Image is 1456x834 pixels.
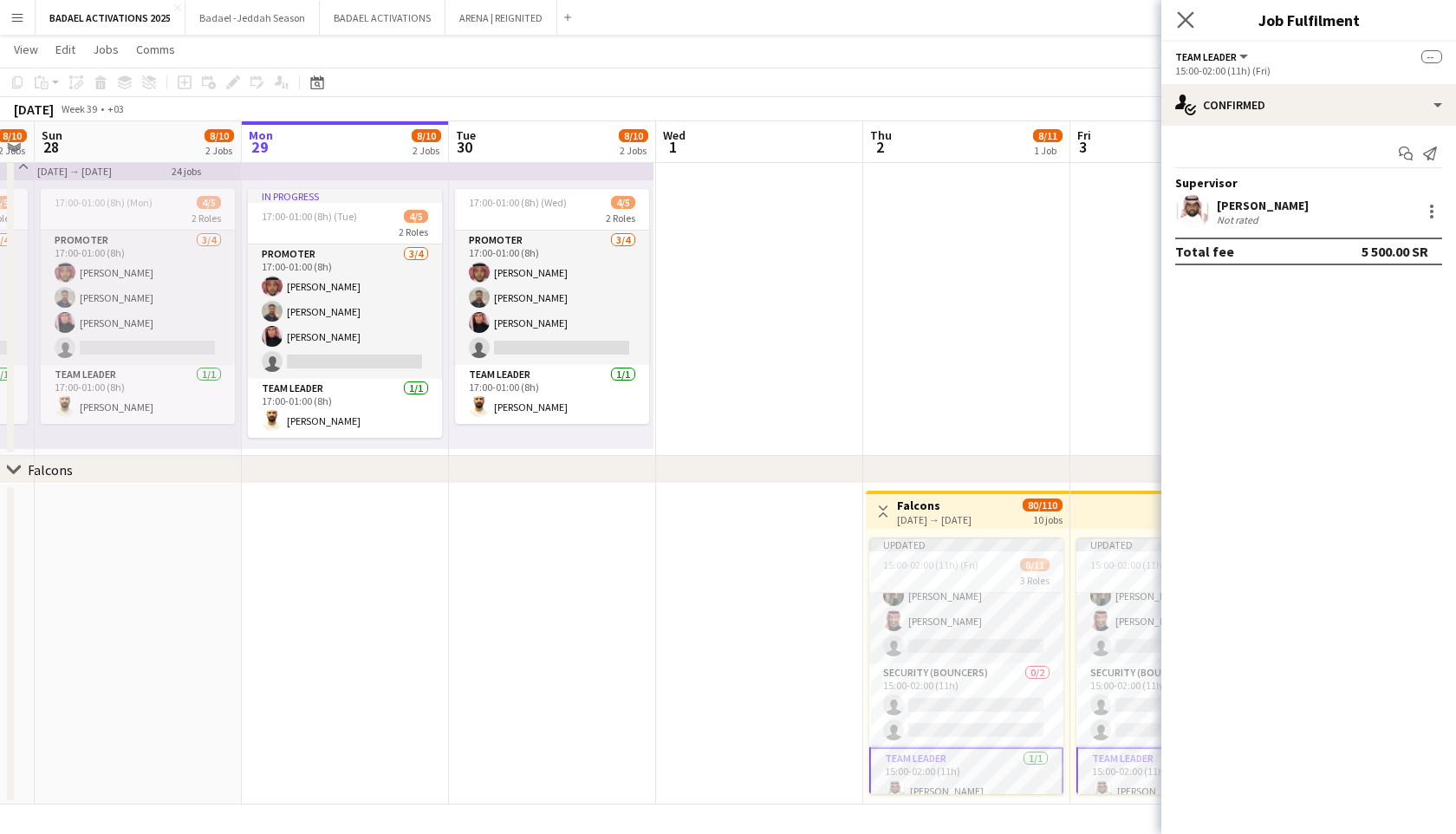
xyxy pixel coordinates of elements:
[870,127,892,143] span: Thu
[39,137,62,157] span: 28
[1076,663,1271,747] app-card-role: Security (Bouncers)0/215:00-02:00 (11h)
[246,137,273,157] span: 29
[185,1,320,35] button: Badael -Jeddah Season
[412,129,441,142] span: 8/10
[455,231,649,365] app-card-role: PROMOTER3/417:00-01:00 (8h)[PERSON_NAME][PERSON_NAME][PERSON_NAME]
[869,538,1063,551] div: Updated
[57,102,101,115] span: Week 39
[897,513,972,526] div: [DATE] → [DATE]
[1217,198,1309,213] div: [PERSON_NAME]
[248,244,442,379] app-card-role: PROMOTER3/417:00-01:00 (8h)[PERSON_NAME][PERSON_NAME][PERSON_NAME]
[1175,50,1251,63] button: Team Leader
[1034,144,1062,157] div: 1 Job
[1175,50,1237,63] span: Team Leader
[262,210,357,223] span: 17:00-01:00 (8h) (Tue)
[1161,175,1456,191] div: Supervisor
[1175,243,1234,260] div: Total fee
[1020,574,1050,587] span: 3 Roles
[413,144,440,157] div: 2 Jobs
[1161,9,1456,31] h3: Job Fulfilment
[455,189,649,424] app-job-card: 17:00-01:00 (8h) (Wed)4/52 RolesPROMOTER3/417:00-01:00 (8h)[PERSON_NAME][PERSON_NAME][PERSON_NAME...
[41,189,235,424] app-job-card: 17:00-01:00 (8h) (Mon)4/52 RolesPROMOTER3/417:00-01:00 (8h)[PERSON_NAME][PERSON_NAME][PERSON_NAME...
[1362,243,1428,260] div: 5 500.00 SR
[249,127,273,143] span: Mon
[41,231,235,365] app-card-role: PROMOTER3/417:00-01:00 (8h)[PERSON_NAME][PERSON_NAME][PERSON_NAME]
[197,196,221,209] span: 4/5
[869,747,1063,810] app-card-role: Team Leader1/115:00-02:00 (11h)[PERSON_NAME]
[1023,498,1063,511] span: 80/110
[205,144,233,157] div: 2 Jobs
[37,165,123,178] div: [DATE] → [DATE]
[1077,127,1091,143] span: Fri
[619,129,648,142] span: 8/10
[172,163,201,178] div: 24 jobs
[1033,129,1063,142] span: 8/11
[1421,50,1442,63] span: --
[1090,558,1189,571] span: 15:00-02:00 (11h) (Sat)
[868,137,892,157] span: 2
[107,102,124,115] div: +03
[1076,538,1271,794] app-job-card: Updated15:00-02:00 (11h) (Sat)8/113 Roles[PERSON_NAME][PERSON_NAME][PERSON_NAME][PERSON_NAME] Sec...
[1075,137,1091,157] span: 3
[55,42,75,57] span: Edit
[248,189,442,438] app-job-card: In progress17:00-01:00 (8h) (Tue)4/52 RolesPROMOTER3/417:00-01:00 (8h)[PERSON_NAME][PERSON_NAME][...
[248,189,442,203] div: In progress
[14,101,54,118] div: [DATE]
[1161,84,1456,126] div: Confirmed
[36,1,185,35] button: BADAEL ACTIVATIONS 2025
[41,365,235,424] app-card-role: Team Leader1/117:00-01:00 (8h)[PERSON_NAME]
[456,127,476,143] span: Tue
[136,42,175,57] span: Comms
[7,38,45,61] a: View
[455,365,649,424] app-card-role: Team Leader1/117:00-01:00 (8h)[PERSON_NAME]
[1020,558,1050,571] span: 8/11
[93,42,119,57] span: Jobs
[192,212,221,225] span: 2 Roles
[28,461,73,479] div: Falcons
[869,538,1063,794] app-job-card: Updated15:00-02:00 (11h) (Fri)8/113 Roles[PERSON_NAME][PERSON_NAME][PERSON_NAME][PERSON_NAME] Sec...
[42,127,62,143] span: Sun
[469,196,567,209] span: 17:00-01:00 (8h) (Wed)
[869,663,1063,747] app-card-role: Security (Bouncers)0/215:00-02:00 (11h)
[897,498,972,513] h3: Falcons
[1033,511,1063,526] div: 10 jobs
[445,1,557,35] button: ARENA | REIGNITED
[611,196,635,209] span: 4/5
[129,38,182,61] a: Comms
[883,558,978,571] span: 15:00-02:00 (11h) (Fri)
[404,210,428,223] span: 4/5
[663,127,686,143] span: Wed
[453,137,476,157] span: 30
[248,379,442,438] app-card-role: Team Leader1/117:00-01:00 (8h)[PERSON_NAME]
[1175,64,1442,77] div: 15:00-02:00 (11h) (Fri)
[320,1,445,35] button: BADAEL ACTIVATIONS
[205,129,234,142] span: 8/10
[14,42,38,57] span: View
[399,225,428,238] span: 2 Roles
[1076,538,1271,551] div: Updated
[606,212,635,225] span: 2 Roles
[1217,213,1262,226] div: Not rated
[55,196,153,209] span: 17:00-01:00 (8h) (Mon)
[660,137,686,157] span: 1
[49,38,82,61] a: Edit
[1076,747,1271,810] app-card-role: Team Leader1/115:00-02:00 (11h)[PERSON_NAME]
[620,144,647,157] div: 2 Jobs
[86,38,126,61] a: Jobs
